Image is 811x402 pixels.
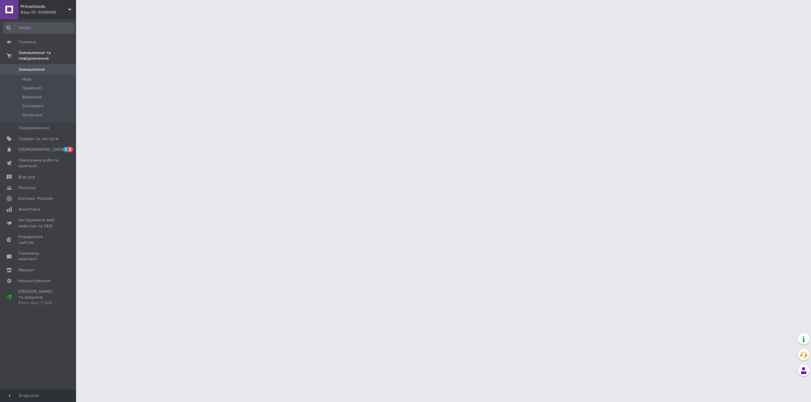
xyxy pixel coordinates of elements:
span: Нові [22,77,31,82]
span: Повідомлення [18,125,49,131]
div: Prom мікс 1 000 [18,300,59,306]
span: Налаштування [18,278,51,284]
span: PrimeGoods [21,4,68,9]
span: 2 [63,147,68,152]
span: Аналітика [18,207,40,212]
span: Маркет [18,267,35,273]
span: Виконані [22,94,42,100]
span: [DEMOGRAPHIC_DATA] [18,147,65,152]
span: Замовлення [18,67,45,72]
span: [PERSON_NAME] та рахунки [18,289,59,306]
span: Оплачені [22,112,42,118]
span: 2 [68,147,73,152]
input: Пошук [3,22,75,34]
span: Показники роботи компанії [18,158,59,169]
span: Інструменти веб-майстра та SEO [18,217,59,229]
span: Скасовані [22,103,44,109]
span: Головна [18,39,36,45]
span: Каталог ProSale [18,196,53,201]
span: Управління сайтом [18,234,59,245]
span: Замовлення та повідомлення [18,50,76,61]
span: Відгуки [18,174,35,180]
span: Прийняті [22,85,42,91]
span: Товари та послуги [18,136,59,142]
span: Гаманець компанії [18,250,59,262]
span: Покупці [18,185,35,191]
div: Ваш ID: 4048686 [21,9,76,15]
